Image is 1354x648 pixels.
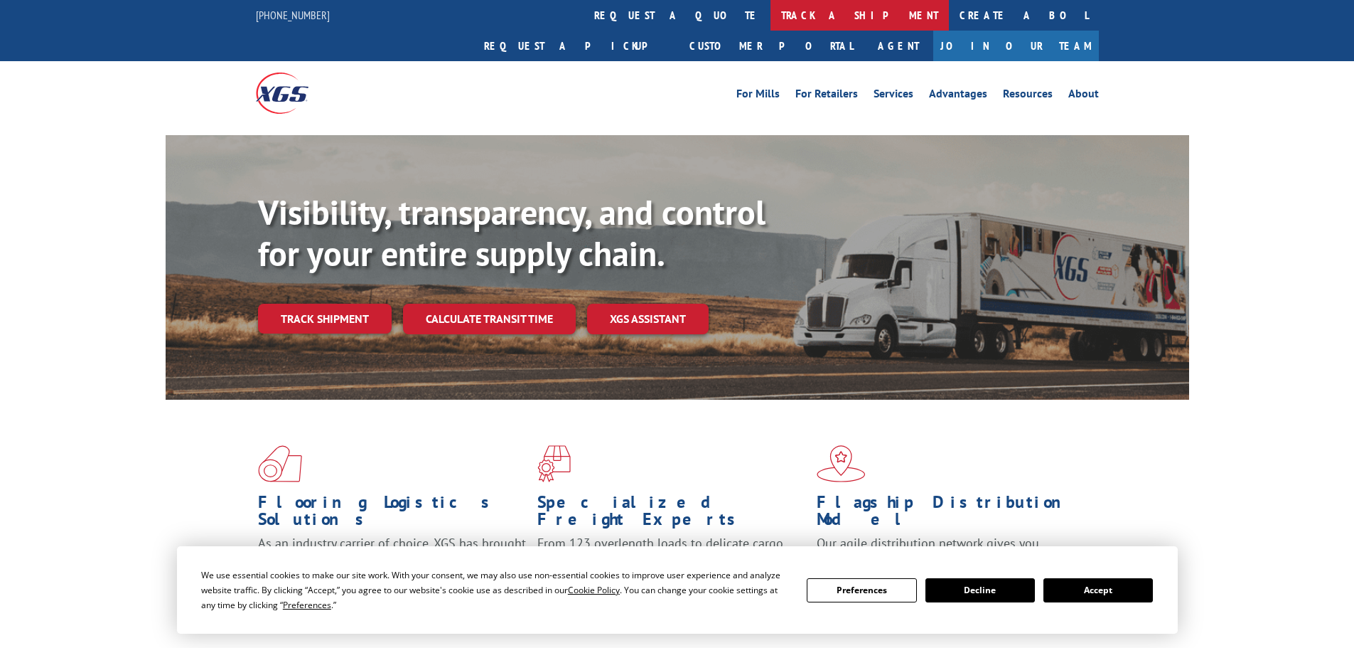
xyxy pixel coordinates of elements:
h1: Specialized Freight Experts [537,494,806,535]
a: Resources [1003,88,1053,104]
h1: Flagship Distribution Model [817,494,1085,535]
a: Services [874,88,913,104]
a: About [1068,88,1099,104]
a: XGS ASSISTANT [587,304,709,334]
span: Our agile distribution network gives you nationwide inventory management on demand. [817,535,1078,568]
span: Preferences [283,599,331,611]
button: Accept [1043,578,1153,602]
b: Visibility, transparency, and control for your entire supply chain. [258,190,765,275]
a: Join Our Team [933,31,1099,61]
div: Cookie Consent Prompt [177,546,1178,634]
button: Decline [925,578,1035,602]
span: As an industry carrier of choice, XGS has brought innovation and dedication to flooring logistics... [258,535,526,585]
a: Calculate transit time [403,304,576,334]
img: xgs-icon-flagship-distribution-model-red [817,445,866,482]
a: Customer Portal [679,31,864,61]
span: Cookie Policy [568,584,620,596]
img: xgs-icon-total-supply-chain-intelligence-red [258,445,302,482]
p: From 123 overlength loads to delicate cargo, our experienced staff knows the best way to move you... [537,535,806,598]
a: Request a pickup [473,31,679,61]
a: For Retailers [795,88,858,104]
a: Track shipment [258,304,392,334]
a: [PHONE_NUMBER] [256,8,330,22]
img: xgs-icon-focused-on-flooring-red [537,445,571,482]
button: Preferences [807,578,916,602]
a: Agent [864,31,933,61]
h1: Flooring Logistics Solutions [258,494,527,535]
a: Advantages [929,88,987,104]
a: For Mills [736,88,780,104]
div: We use essential cookies to make our site work. With your consent, we may also use non-essential ... [201,568,790,612]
